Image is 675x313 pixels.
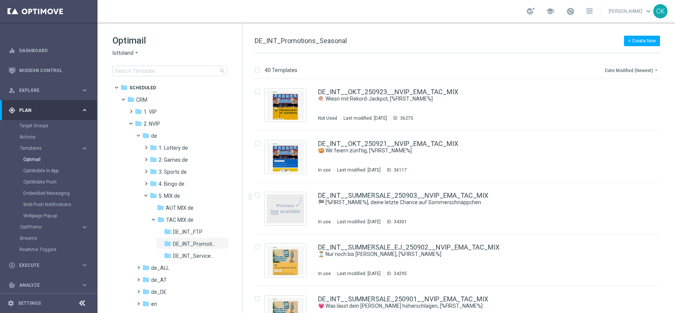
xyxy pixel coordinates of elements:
button: + Create New [624,36,660,46]
i: equalizer [9,47,15,54]
img: 36117.jpeg [267,142,304,172]
img: 36275.jpeg [267,90,304,120]
i: folder [127,96,135,103]
div: Last modified: [DATE] [334,219,384,225]
span: de_AT [151,277,167,283]
a: [PERSON_NAME]keyboard_arrow_down [608,6,653,17]
input: Search Template [112,66,227,76]
span: de_ALL [151,265,169,271]
i: settings [7,300,14,307]
div: Press SPACE to select this row. [247,79,673,131]
div: 36275 [400,115,413,121]
div: 36117 [394,167,407,173]
div: Actions [19,131,97,143]
i: gps_fixed [9,107,15,114]
div: OptiPromo [19,221,97,233]
div: Press SPACE to select this row. [247,131,673,183]
i: folder [164,252,171,259]
span: 2. NVIP [144,120,160,127]
span: Templates [20,146,73,150]
div: Optimail [23,154,97,165]
span: 4. Bingo de [159,181,184,187]
a: 💗 Was lässt dein [PERSON_NAME] höherschlagen, [%FIRST_NAME%] [318,302,610,310]
span: 1. VIP [144,108,157,115]
a: 🍭 Wiesn mit Rekord-Jackpot, [%FIRST_NAME%] [318,95,610,102]
a: OptiMobile In-App [23,168,78,174]
a: Actions [19,134,78,140]
div: Mission Control [8,68,88,74]
div: ⏳ Nur noch bis morgen, [%FIRST_NAME%] [318,251,628,258]
i: folder [142,132,150,139]
a: Streams [19,235,78,241]
button: play_circle_outline Execute keyboard_arrow_right [8,262,88,268]
i: track_changes [9,282,15,289]
span: 5. MIX de [159,193,180,199]
div: CK [653,4,667,18]
div: ID: [384,167,407,173]
i: person_search [9,87,15,94]
button: Templates keyboard_arrow_right [19,145,88,151]
span: DE_INT_FTP [173,229,202,235]
span: Explore [19,88,81,93]
div: Press SPACE to select this row. [247,235,673,286]
a: DE_INT__SUMMERSALE_250903__NVIP_EMA_TAC_MIX [318,192,488,199]
i: folder [142,264,150,271]
div: Templates [19,143,97,221]
div: Embedded Messaging [23,188,97,199]
div: Realtime Triggers [19,244,97,255]
span: CRM [136,96,147,103]
div: OptiMobile Push [23,176,97,188]
span: search [219,68,225,74]
i: folder [150,192,157,199]
i: arrow_drop_down [653,67,659,73]
div: Templates [20,146,81,150]
i: folder [150,168,157,175]
a: Embedded Messaging [23,190,78,196]
i: arrow_drop_down [133,50,139,57]
span: 3. Sports de [159,169,187,175]
i: folder [150,144,157,151]
span: de [151,132,157,139]
a: Realtime Triggers [19,247,78,253]
i: keyboard_arrow_right [81,107,88,114]
span: DE_INT_ServiceMailer [173,253,216,259]
img: noPreview.jpg [267,194,304,223]
a: Webpage Pop-up [23,213,78,219]
div: Webpage Pop-up [23,210,97,221]
div: 34301 [394,219,407,225]
div: Last modified: [DATE] [340,115,390,121]
p: 40 Templates [265,67,297,74]
span: Analyze [19,283,81,287]
div: Explore [9,87,81,94]
a: Target Groups [19,123,78,129]
i: keyboard_arrow_right [81,281,88,289]
div: Last modified: [DATE] [334,271,384,277]
span: OptiPromo [20,225,73,229]
span: keyboard_arrow_down [644,7,652,15]
div: In use [318,271,331,277]
div: Analyze [9,282,81,289]
span: Execute [19,263,81,268]
button: Date Modified (Newest)arrow_drop_down [604,66,660,75]
span: de_DE [151,289,166,295]
div: 🥨 Wir feiern zünftig, [%FIRST_NAME%] [318,147,628,154]
a: Optimail [23,156,78,163]
button: gps_fixed Plan keyboard_arrow_right [8,107,88,113]
button: OptiPromo keyboard_arrow_right [19,224,88,230]
i: folder [157,216,165,223]
i: keyboard_arrow_right [81,224,88,231]
i: folder [157,204,164,211]
a: ⏳ Nur noch bis [PERSON_NAME], [%FIRST_NAME%] [318,251,610,258]
i: folder [142,300,150,307]
button: equalizer Dashboard [8,48,88,54]
div: Mission Control [9,60,88,80]
a: OptiMobile Push [23,179,78,185]
div: 🏁 [%FIRST_NAME%], deine letzte Chance auf Sommerschnäppchen [318,199,628,206]
div: Last modified: [DATE] [334,167,384,173]
i: folder [150,156,157,163]
button: person_search Explore keyboard_arrow_right [8,87,88,93]
div: track_changes Analyze keyboard_arrow_right [8,282,88,288]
